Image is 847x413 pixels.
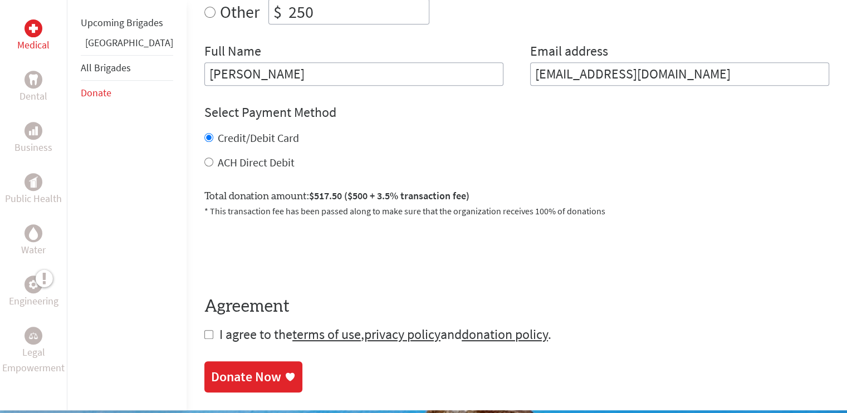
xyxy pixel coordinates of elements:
li: Belize [81,35,173,55]
span: I agree to the , and . [219,326,551,343]
p: Medical [17,37,50,53]
a: Public HealthPublic Health [5,173,62,206]
a: WaterWater [21,224,46,258]
li: Donate [81,81,173,105]
div: Engineering [25,276,42,293]
p: Dental [19,88,47,104]
a: terms of use [292,326,361,343]
img: Medical [29,24,38,33]
a: BusinessBusiness [14,122,52,155]
h4: Agreement [204,297,829,317]
p: Water [21,242,46,258]
li: All Brigades [81,55,173,81]
a: [GEOGRAPHIC_DATA] [85,36,173,49]
img: Business [29,126,38,135]
span: $517.50 ($500 + 3.5% transaction fee) [309,189,469,202]
label: Total donation amount: [204,188,469,204]
div: Dental [25,71,42,88]
a: privacy policy [364,326,440,343]
div: Medical [25,19,42,37]
img: Water [29,227,38,240]
a: EngineeringEngineering [9,276,58,309]
a: Donate Now [204,361,302,392]
div: Public Health [25,173,42,191]
a: Upcoming Brigades [81,16,163,29]
label: Full Name [204,42,261,62]
input: Enter Full Name [204,62,503,86]
li: Upcoming Brigades [81,11,173,35]
label: ACH Direct Debit [218,155,295,169]
div: Donate Now [211,368,281,386]
a: Donate [81,86,111,99]
p: Legal Empowerment [2,345,65,376]
a: MedicalMedical [17,19,50,53]
p: Business [14,140,52,155]
p: * This transaction fee has been passed along to make sure that the organization receives 100% of ... [204,204,829,218]
img: Public Health [29,176,38,188]
a: All Brigades [81,61,131,74]
p: Engineering [9,293,58,309]
a: Legal EmpowermentLegal Empowerment [2,327,65,376]
div: Water [25,224,42,242]
img: Engineering [29,280,38,289]
a: donation policy [462,326,548,343]
div: Legal Empowerment [25,327,42,345]
iframe: reCAPTCHA [204,231,374,274]
a: DentalDental [19,71,47,104]
img: Legal Empowerment [29,332,38,339]
div: Business [25,122,42,140]
input: Your Email [530,62,829,86]
label: Credit/Debit Card [218,131,299,145]
label: Email address [530,42,608,62]
h4: Select Payment Method [204,104,829,121]
img: Dental [29,75,38,85]
p: Public Health [5,191,62,206]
